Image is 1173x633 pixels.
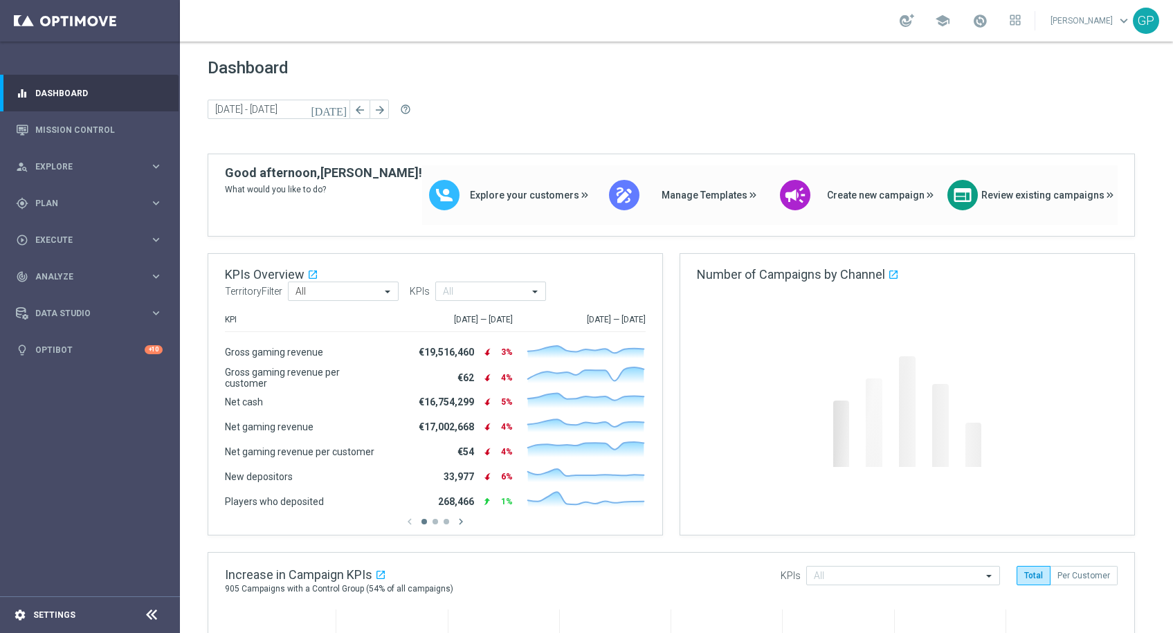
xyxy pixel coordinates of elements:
i: keyboard_arrow_right [149,233,163,246]
i: gps_fixed [16,197,28,210]
a: Optibot [35,331,145,368]
div: Mission Control [16,111,163,148]
span: Data Studio [35,309,149,318]
i: keyboard_arrow_right [149,270,163,283]
i: keyboard_arrow_right [149,196,163,210]
div: Dashboard [16,75,163,111]
a: Dashboard [35,75,163,111]
div: Analyze [16,270,149,283]
a: Settings [33,611,75,619]
span: Explore [35,163,149,171]
div: +10 [145,345,163,354]
div: Optibot [16,331,163,368]
span: Execute [35,236,149,244]
button: Mission Control [15,125,163,136]
button: person_search Explore keyboard_arrow_right [15,161,163,172]
span: school [935,13,950,28]
span: Analyze [35,273,149,281]
a: [PERSON_NAME]keyboard_arrow_down [1049,10,1133,31]
button: gps_fixed Plan keyboard_arrow_right [15,198,163,209]
i: equalizer [16,87,28,100]
i: play_circle_outline [16,234,28,246]
div: Explore [16,160,149,173]
i: track_changes [16,270,28,283]
span: keyboard_arrow_down [1116,13,1131,28]
a: Mission Control [35,111,163,148]
span: Plan [35,199,149,208]
button: play_circle_outline Execute keyboard_arrow_right [15,235,163,246]
button: Data Studio keyboard_arrow_right [15,308,163,319]
div: Execute [16,234,149,246]
i: keyboard_arrow_right [149,306,163,320]
i: settings [14,609,26,621]
button: lightbulb Optibot +10 [15,345,163,356]
div: GP [1133,8,1159,34]
div: Data Studio [16,307,149,320]
button: track_changes Analyze keyboard_arrow_right [15,271,163,282]
i: keyboard_arrow_right [149,160,163,173]
i: lightbulb [16,344,28,356]
i: person_search [16,160,28,173]
button: equalizer Dashboard [15,88,163,99]
div: Plan [16,197,149,210]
